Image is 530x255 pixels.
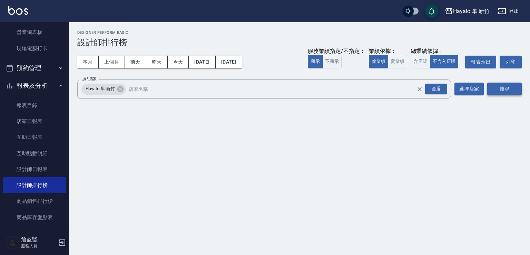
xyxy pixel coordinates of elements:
button: 前天 [125,56,146,68]
h5: 詹盈瑩 [21,236,56,243]
button: 報表及分析 [3,77,66,95]
a: 顧客入金餘額表 [3,225,66,241]
button: 上個月 [99,56,125,68]
button: Hayato 隼 新竹 [442,4,492,18]
button: 預約管理 [3,59,66,77]
a: 互助點數明細 [3,145,66,161]
button: 不含入店販 [430,55,459,68]
div: 業績依據： [369,48,407,55]
div: 服務業績指定/不指定： [308,48,365,55]
button: 報表匯出 [465,56,496,68]
a: 營業儀表板 [3,24,66,40]
h3: 設計師排行榜 [77,38,522,47]
img: Logo [8,6,28,15]
a: 設計師日報表 [3,161,66,177]
button: Clear [415,84,424,94]
a: 商品銷售排行榜 [3,193,66,209]
button: 搜尋 [487,83,522,95]
button: 虛業績 [369,55,388,68]
div: Hayato 隼 新竹 [453,7,490,16]
button: 昨天 [146,56,168,68]
img: Person [6,236,19,249]
div: Hayato 隼 新竹 [81,84,126,95]
button: 登出 [495,5,522,18]
button: 本月 [77,56,99,68]
button: 今天 [168,56,189,68]
a: 商品庫存盤點表 [3,209,66,225]
button: 列印 [500,56,522,68]
button: 不顯示 [322,55,342,68]
label: 加入店家 [82,76,97,82]
input: 店家名稱 [127,83,429,95]
span: Hayato 隼 新竹 [81,85,119,92]
button: 含店販 [411,55,430,68]
div: 總業績依據： [411,48,462,55]
button: [DATE] [216,56,242,68]
a: 店家日報表 [3,113,66,129]
button: 顯示 [308,55,323,68]
button: 選擇店家 [454,83,484,95]
a: 互助日報表 [3,129,66,145]
p: 服務人員 [21,243,56,249]
div: 全選 [425,84,447,94]
button: 實業績 [388,55,407,68]
h2: Designer Perform Basic [77,30,522,35]
a: 報表目錄 [3,97,66,113]
button: [DATE] [189,56,215,68]
a: 設計師排行榜 [3,177,66,193]
button: save [425,4,439,18]
a: 現場電腦打卡 [3,40,66,56]
button: Open [424,82,449,96]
